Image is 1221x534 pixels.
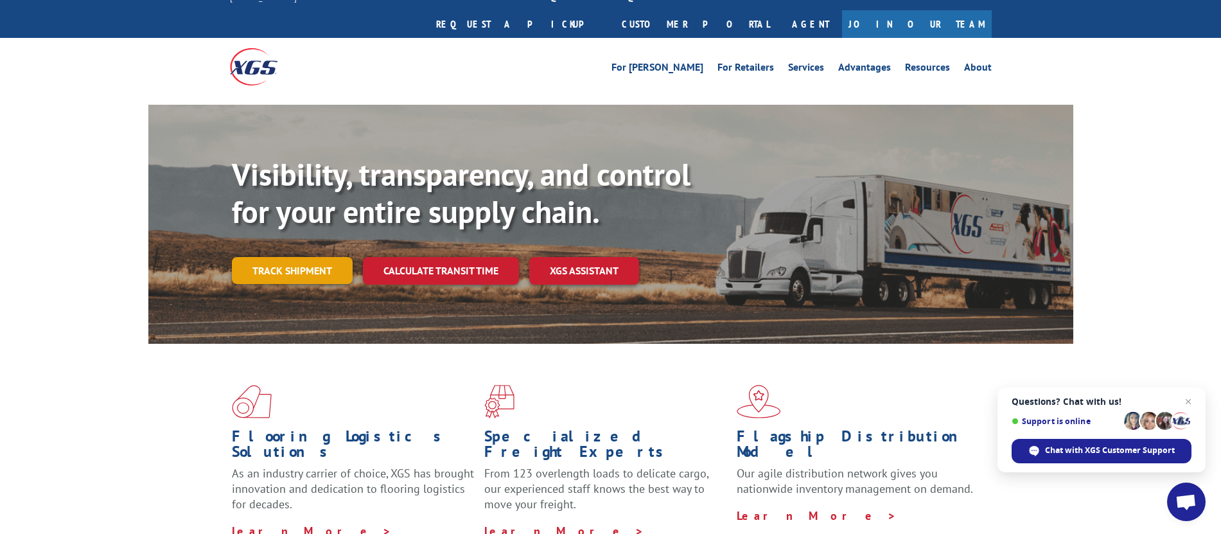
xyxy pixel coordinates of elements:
[363,257,519,285] a: Calculate transit time
[612,10,779,38] a: Customer Portal
[737,508,897,523] a: Learn More >
[484,429,727,466] h1: Specialized Freight Experts
[232,466,474,512] span: As an industry carrier of choice, XGS has brought innovation and dedication to flooring logistics...
[232,154,690,231] b: Visibility, transparency, and control for your entire supply chain.
[484,385,514,418] img: xgs-icon-focused-on-flooring-red
[737,385,781,418] img: xgs-icon-flagship-distribution-model-red
[779,10,842,38] a: Agent
[484,466,727,523] p: From 123 overlength loads to delicate cargo, our experienced staff knows the best way to move you...
[1045,445,1175,456] span: Chat with XGS Customer Support
[717,62,774,76] a: For Retailers
[964,62,992,76] a: About
[1012,439,1191,463] span: Chat with XGS Customer Support
[1167,483,1206,521] a: Open chat
[838,62,891,76] a: Advantages
[842,10,992,38] a: Join Our Team
[232,429,475,466] h1: Flooring Logistics Solutions
[611,62,703,76] a: For [PERSON_NAME]
[737,466,973,496] span: Our agile distribution network gives you nationwide inventory management on demand.
[905,62,950,76] a: Resources
[232,257,353,284] a: Track shipment
[1012,396,1191,407] span: Questions? Chat with us!
[529,257,639,285] a: XGS ASSISTANT
[232,385,272,418] img: xgs-icon-total-supply-chain-intelligence-red
[788,62,824,76] a: Services
[1012,416,1120,426] span: Support is online
[426,10,612,38] a: Request a pickup
[737,429,979,466] h1: Flagship Distribution Model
